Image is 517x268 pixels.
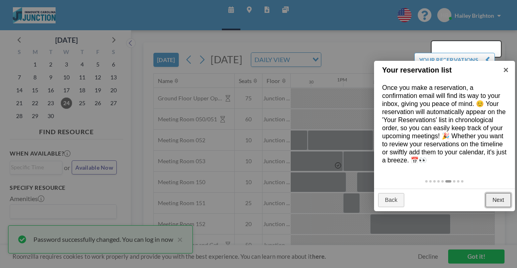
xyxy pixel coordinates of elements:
[414,53,495,67] button: YOUR RESERVATIONS
[378,193,404,208] a: Back
[382,65,494,76] h1: Your reservation list
[374,76,515,172] div: Once you make a reservation, a confirmation email will find its way to your inbox, giving you pea...
[486,193,511,208] a: Next
[497,61,515,79] a: ×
